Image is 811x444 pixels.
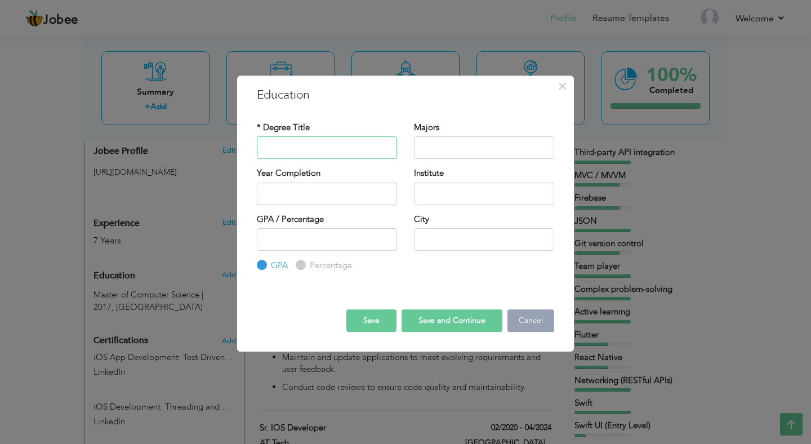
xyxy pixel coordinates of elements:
[307,260,352,272] label: Percentage
[414,122,439,134] label: Majors
[257,87,554,104] h3: Education
[93,264,236,313] div: Add your educational degree.
[558,76,567,96] span: ×
[507,309,554,332] button: Cancel
[257,122,310,134] label: * Degree Title
[414,214,429,225] label: City
[257,214,324,225] label: GPA / Percentage
[257,167,320,179] label: Year Completion
[553,77,571,95] button: Close
[346,309,396,332] button: Save
[414,167,444,179] label: Institute
[402,309,502,332] button: Save and Continue
[268,260,288,272] label: GPA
